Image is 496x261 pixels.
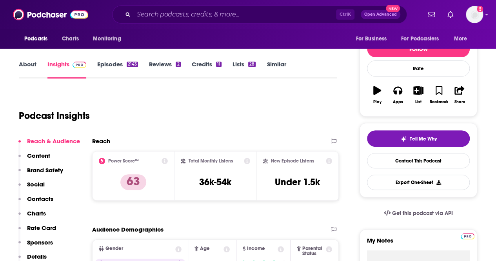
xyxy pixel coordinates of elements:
button: Brand Safety [18,166,63,181]
div: Rate [367,60,470,77]
h1: Podcast Insights [19,110,90,122]
img: Podchaser Pro [73,62,86,68]
label: My Notes [367,237,470,250]
span: Get this podcast via API [392,210,453,217]
input: Search podcasts, credits, & more... [134,8,336,21]
button: open menu [449,31,477,46]
p: Details [27,253,47,260]
span: Ctrl K [336,9,354,20]
span: For Podcasters [401,33,439,44]
img: Podchaser - Follow, Share and Rate Podcasts [13,7,88,22]
a: Pro website [461,232,474,239]
button: List [408,81,429,109]
span: Monitoring [93,33,121,44]
div: 2143 [127,62,138,67]
a: About [19,60,36,78]
svg: Add a profile image [477,6,483,12]
p: Rate Card [27,224,56,232]
div: Share [454,100,465,104]
a: Show notifications dropdown [444,8,456,21]
div: List [415,100,422,104]
span: Logged in as AllisonLondonOffice1999 [466,6,483,23]
button: Content [18,152,50,166]
p: Brand Safety [27,166,63,174]
a: Episodes2143 [97,60,138,78]
span: Open Advanced [364,13,397,16]
a: Contact This Podcast [367,153,470,168]
p: Contacts [27,195,53,203]
button: Show profile menu [466,6,483,23]
p: Social [27,181,45,188]
button: Share [449,81,470,109]
a: Credits11 [192,60,222,78]
button: Apps [387,81,408,109]
button: Open AdvancedNew [361,10,400,19]
h2: Reach [92,137,110,145]
img: Podchaser Pro [461,233,474,239]
button: Social [18,181,45,195]
a: Similar [267,60,286,78]
span: Age [200,246,210,251]
span: Charts [62,33,79,44]
a: Show notifications dropdown [425,8,438,21]
h3: 36k-54k [199,176,231,188]
div: 2 [176,62,180,67]
span: Tell Me Why [410,136,437,142]
a: InsightsPodchaser Pro [47,60,86,78]
h2: Power Score™ [108,158,139,164]
button: Play [367,81,387,109]
span: More [454,33,467,44]
img: User Profile [466,6,483,23]
img: tell me why sparkle [400,136,407,142]
h2: Total Monthly Listens [189,158,233,164]
div: Search podcasts, credits, & more... [112,5,407,24]
p: 63 [120,174,146,190]
h2: New Episode Listens [271,158,314,164]
button: Bookmark [429,81,449,109]
h3: Under 1.5k [275,176,320,188]
span: Parental Status [302,246,325,256]
button: Sponsors [18,239,53,253]
h2: Audience Demographics [92,226,164,233]
a: Charts [57,31,84,46]
button: Charts [18,210,46,224]
button: Export One-Sheet [367,175,470,190]
button: Rate Card [18,224,56,239]
span: Podcasts [24,33,47,44]
span: For Business [356,33,387,44]
p: Sponsors [27,239,53,246]
span: New [386,5,400,12]
a: Reviews2 [149,60,180,78]
span: Gender [105,246,123,251]
button: tell me why sparkleTell Me Why [367,130,470,147]
button: open menu [19,31,58,46]
button: Follow [367,40,470,57]
span: Income [247,246,265,251]
div: Bookmark [430,100,448,104]
div: Apps [393,100,403,104]
button: Reach & Audience [18,137,80,152]
p: Reach & Audience [27,137,80,145]
button: open menu [396,31,450,46]
a: Get this podcast via API [378,204,459,223]
button: Contacts [18,195,53,210]
button: open menu [350,31,396,46]
div: 28 [248,62,256,67]
p: Content [27,152,50,159]
button: open menu [87,31,131,46]
div: Play [373,100,382,104]
p: Charts [27,210,46,217]
div: 11 [216,62,222,67]
a: Lists28 [233,60,256,78]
